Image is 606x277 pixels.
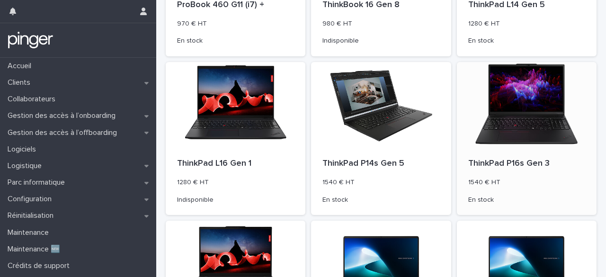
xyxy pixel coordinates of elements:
p: Logiciels [4,145,44,154]
a: ThinkPad L16 Gen 11280 € HTIndisponible [166,62,305,215]
p: 980 € HT [322,20,439,28]
p: Indisponible [177,196,294,204]
p: ThinkPad P16s Gen 3 [468,159,585,169]
img: mTgBEunGTSyRkCgitkcU [8,31,53,50]
p: Maintenance [4,228,56,237]
p: Gestion des accès à l’offboarding [4,128,125,137]
p: Configuration [4,195,59,204]
p: Indisponible [322,37,439,45]
p: ThinkPad P14s Gen 5 [322,159,439,169]
p: Réinitialisation [4,211,61,220]
p: Logistique [4,161,49,170]
p: Parc informatique [4,178,72,187]
p: En stock [177,37,294,45]
p: 1280 € HT [468,20,585,28]
p: 1540 € HT [322,179,439,187]
p: Gestion des accès à l’onboarding [4,111,123,120]
p: En stock [468,196,585,204]
p: ThinkPad L16 Gen 1 [177,159,294,169]
p: Collaborateurs [4,95,63,104]
p: 1540 € HT [468,179,585,187]
p: Maintenance 🆕 [4,245,68,254]
p: En stock [468,37,585,45]
p: 970 € HT [177,20,294,28]
p: Accueil [4,62,39,71]
a: ThinkPad P14s Gen 51540 € HTEn stock [311,62,451,215]
p: 1280 € HT [177,179,294,187]
p: Clients [4,78,38,87]
p: Crédits de support [4,261,77,270]
a: ThinkPad P16s Gen 31540 € HTEn stock [457,62,597,215]
p: En stock [322,196,439,204]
